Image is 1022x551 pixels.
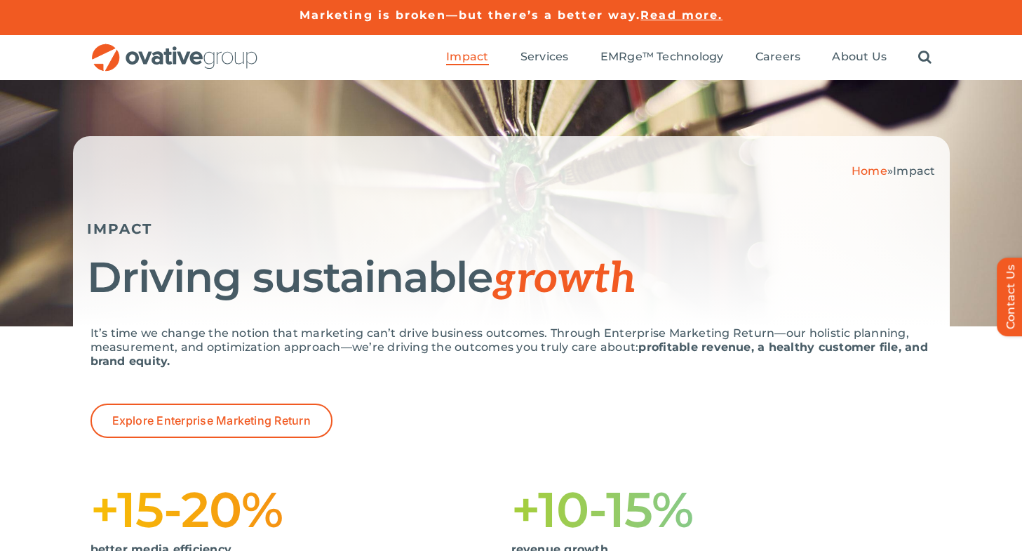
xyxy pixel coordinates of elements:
[492,254,636,305] span: growth
[446,35,932,80] nav: Menu
[852,164,936,178] span: »
[112,414,311,427] span: Explore Enterprise Marketing Return
[755,50,801,64] span: Careers
[446,50,488,65] a: Impact
[90,326,932,369] p: It’s time we change the notion that marketing can’t drive business outcomes. Through Enterprise M...
[446,50,488,64] span: Impact
[90,487,511,532] h1: +15-20%
[832,50,887,65] a: About Us
[90,340,928,368] strong: profitable revenue, a healthy customer file, and brand equity.
[852,164,887,178] a: Home
[520,50,569,65] a: Services
[640,8,722,22] a: Read more.
[600,50,724,64] span: EMRge™ Technology
[600,50,724,65] a: EMRge™ Technology
[300,8,641,22] a: Marketing is broken—but there’s a better way.
[511,487,932,532] h1: +10-15%
[832,50,887,64] span: About Us
[87,220,936,237] h5: IMPACT
[90,404,332,438] a: Explore Enterprise Marketing Return
[520,50,569,64] span: Services
[755,50,801,65] a: Careers
[893,164,935,178] span: Impact
[918,50,932,65] a: Search
[87,255,936,302] h1: Driving sustainable
[90,42,259,55] a: OG_Full_horizontal_RGB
